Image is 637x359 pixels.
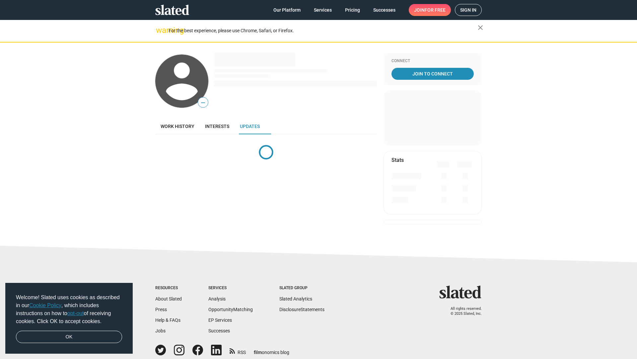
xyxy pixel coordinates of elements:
a: dismiss cookie message [16,331,122,343]
span: Interests [205,124,229,129]
a: Our Platform [268,4,306,16]
span: Our Platform [273,4,301,16]
span: Welcome! Slated uses cookies as described in our , which includes instructions on how to of recei... [16,294,122,325]
a: Pricing [340,4,365,16]
a: filmonomics blog [254,344,289,356]
a: OpportunityMatching [208,307,253,312]
a: RSS [230,345,246,356]
span: Sign in [460,4,476,16]
span: Successes [373,4,395,16]
a: Joinfor free [409,4,451,16]
a: Join To Connect [391,68,474,80]
a: Updates [235,118,265,134]
div: Connect [391,59,474,64]
mat-card-title: Stats [391,157,404,164]
a: DisclosureStatements [279,307,324,312]
a: Successes [208,328,230,333]
span: Work history [161,124,194,129]
span: Pricing [345,4,360,16]
a: Services [309,4,337,16]
span: — [198,98,208,107]
span: film [254,350,262,355]
div: Resources [155,286,182,291]
a: Interests [200,118,235,134]
a: Sign in [455,4,482,16]
a: About Slated [155,296,182,301]
span: Updates [240,124,260,129]
span: Services [314,4,332,16]
a: Help & FAQs [155,317,180,323]
span: Join To Connect [393,68,472,80]
p: All rights reserved. © 2025 Slated, Inc. [444,306,482,316]
div: Services [208,286,253,291]
a: Jobs [155,328,166,333]
mat-icon: warning [156,26,164,34]
a: Cookie Policy [29,302,61,308]
a: opt-out [67,310,84,316]
a: EP Services [208,317,232,323]
a: Slated Analytics [279,296,312,301]
a: Work history [155,118,200,134]
div: For the best experience, please use Chrome, Safari, or Firefox. [169,26,478,35]
span: for free [425,4,446,16]
a: Successes [368,4,401,16]
a: Analysis [208,296,226,301]
div: Slated Group [279,286,324,291]
mat-icon: close [476,24,484,32]
a: Press [155,307,167,312]
div: cookieconsent [5,283,133,354]
span: Join [414,4,446,16]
